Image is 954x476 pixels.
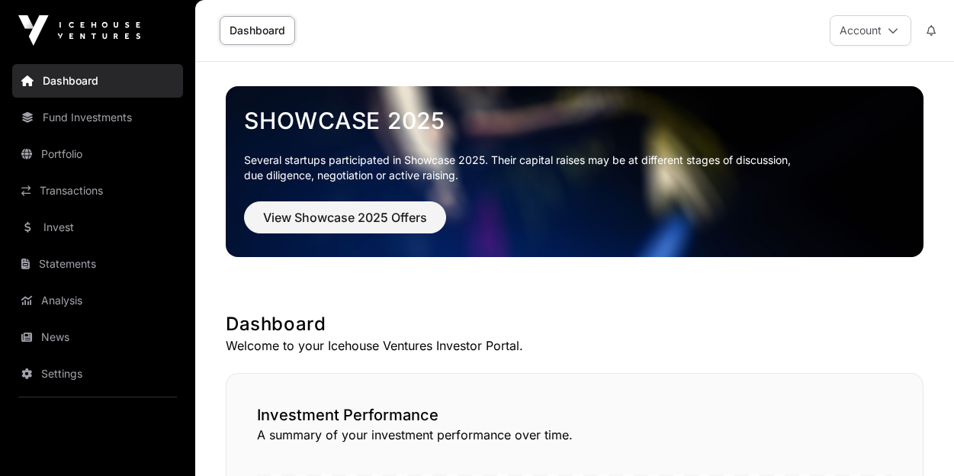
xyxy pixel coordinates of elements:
[226,86,923,257] img: Showcase 2025
[12,137,183,171] a: Portfolio
[226,336,923,355] p: Welcome to your Icehouse Ventures Investor Portal.
[12,357,183,391] a: Settings
[830,15,911,46] button: Account
[220,16,295,45] a: Dashboard
[244,201,446,233] button: View Showcase 2025 Offers
[263,208,427,227] span: View Showcase 2025 Offers
[12,174,183,207] a: Transactions
[257,404,892,426] h2: Investment Performance
[878,403,954,476] iframe: Chat Widget
[257,426,892,444] p: A summary of your investment performance over time.
[244,107,905,134] a: Showcase 2025
[12,101,183,134] a: Fund Investments
[12,284,183,317] a: Analysis
[12,211,183,244] a: Invest
[18,15,140,46] img: Icehouse Ventures Logo
[244,217,446,232] a: View Showcase 2025 Offers
[12,247,183,281] a: Statements
[12,320,183,354] a: News
[226,312,923,336] h1: Dashboard
[12,64,183,98] a: Dashboard
[244,153,905,183] p: Several startups participated in Showcase 2025. Their capital raises may be at different stages o...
